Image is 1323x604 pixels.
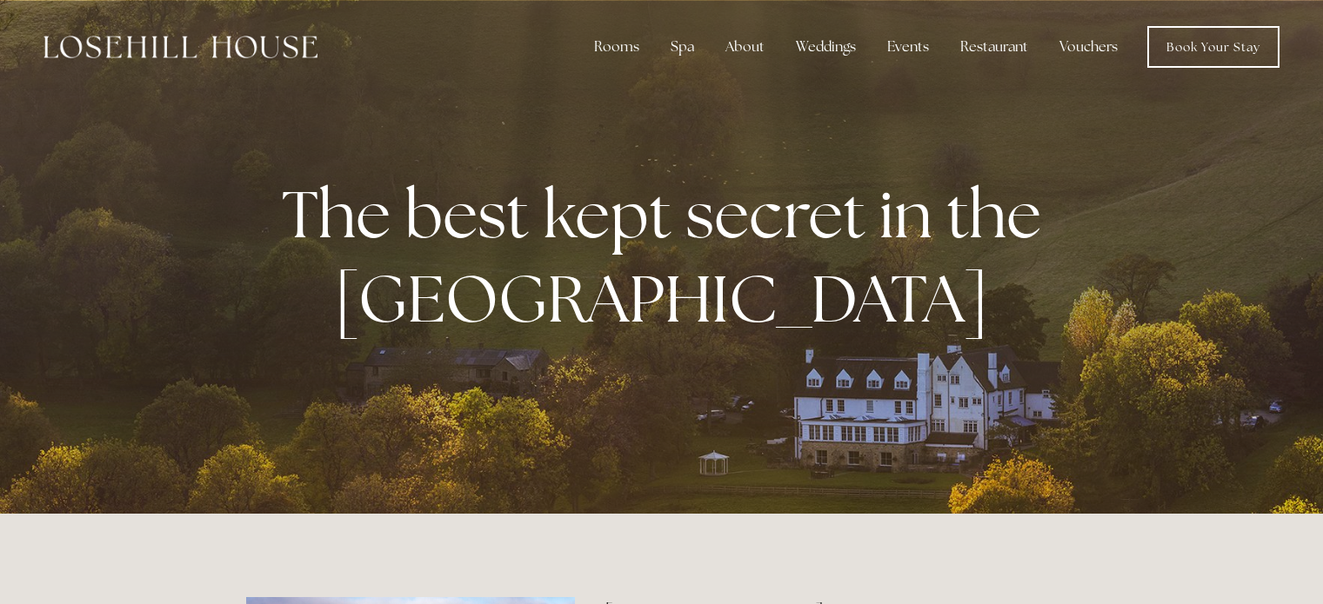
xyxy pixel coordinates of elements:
[580,30,653,64] div: Rooms
[873,30,943,64] div: Events
[43,36,317,58] img: Losehill House
[657,30,708,64] div: Spa
[712,30,778,64] div: About
[782,30,870,64] div: Weddings
[946,30,1042,64] div: Restaurant
[1147,26,1280,68] a: Book Your Stay
[1046,30,1132,64] a: Vouchers
[282,171,1055,342] strong: The best kept secret in the [GEOGRAPHIC_DATA]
